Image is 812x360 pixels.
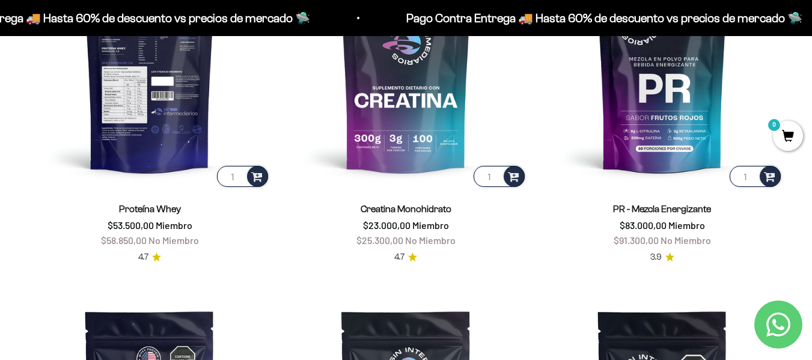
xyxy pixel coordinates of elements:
span: No Miembro [148,234,199,246]
span: Miembro [412,219,449,231]
span: Miembro [668,219,705,231]
a: 0 [773,130,803,144]
span: $53.500,00 [108,219,154,231]
span: 4.7 [394,251,404,264]
a: Creatina Monohidrato [361,204,451,214]
a: 3.93.9 de 5.0 estrellas [650,251,674,264]
span: $23.000,00 [363,219,411,231]
span: Miembro [156,219,192,231]
span: 4.7 [138,251,148,264]
span: No Miembro [661,234,711,246]
span: $91.300,00 [614,234,659,246]
span: $83.000,00 [620,219,667,231]
a: 4.74.7 de 5.0 estrellas [394,251,417,264]
a: 4.74.7 de 5.0 estrellas [138,251,161,264]
a: PR - Mezcla Energizante [613,204,711,214]
span: 3.9 [650,251,662,264]
span: No Miembro [405,234,456,246]
a: Proteína Whey [119,204,181,214]
span: $58.850,00 [101,234,147,246]
span: $25.300,00 [356,234,403,246]
mark: 0 [767,118,781,132]
p: Pago Contra Entrega 🚚 Hasta 60% de descuento vs precios de mercado 🛸 [350,8,746,28]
